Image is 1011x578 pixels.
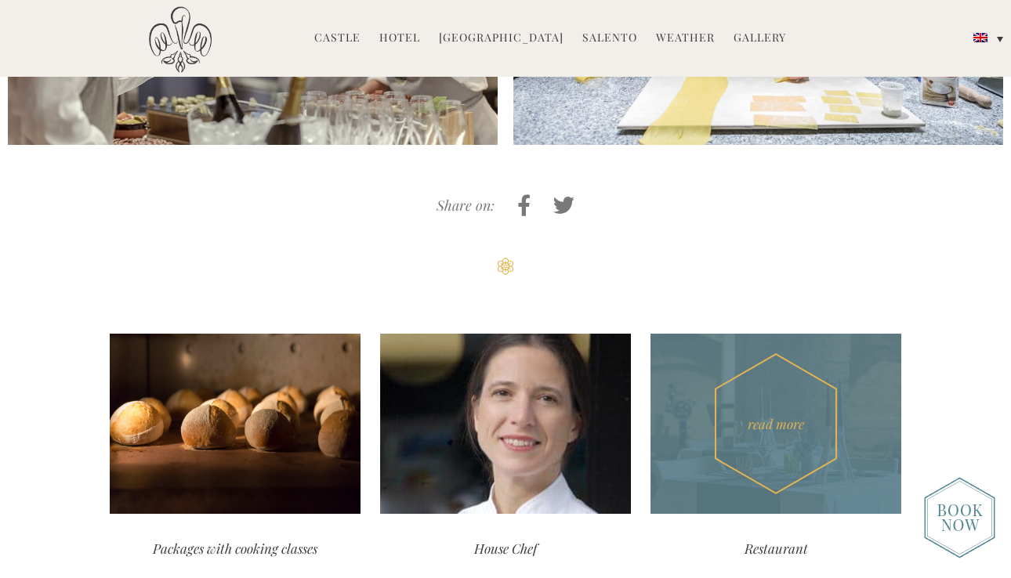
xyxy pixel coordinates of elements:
a: Gallery [734,30,786,48]
div: read more [650,334,901,514]
a: Hotel [379,30,420,48]
a: Salento [582,30,637,48]
h4: Share on: [437,198,495,214]
img: Castello di Ugento [149,6,212,73]
a: Weather [656,30,715,48]
img: new-booknow.png [924,477,995,558]
a: Castle [314,30,361,48]
img: English [973,33,987,42]
a: [GEOGRAPHIC_DATA] [439,30,563,48]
